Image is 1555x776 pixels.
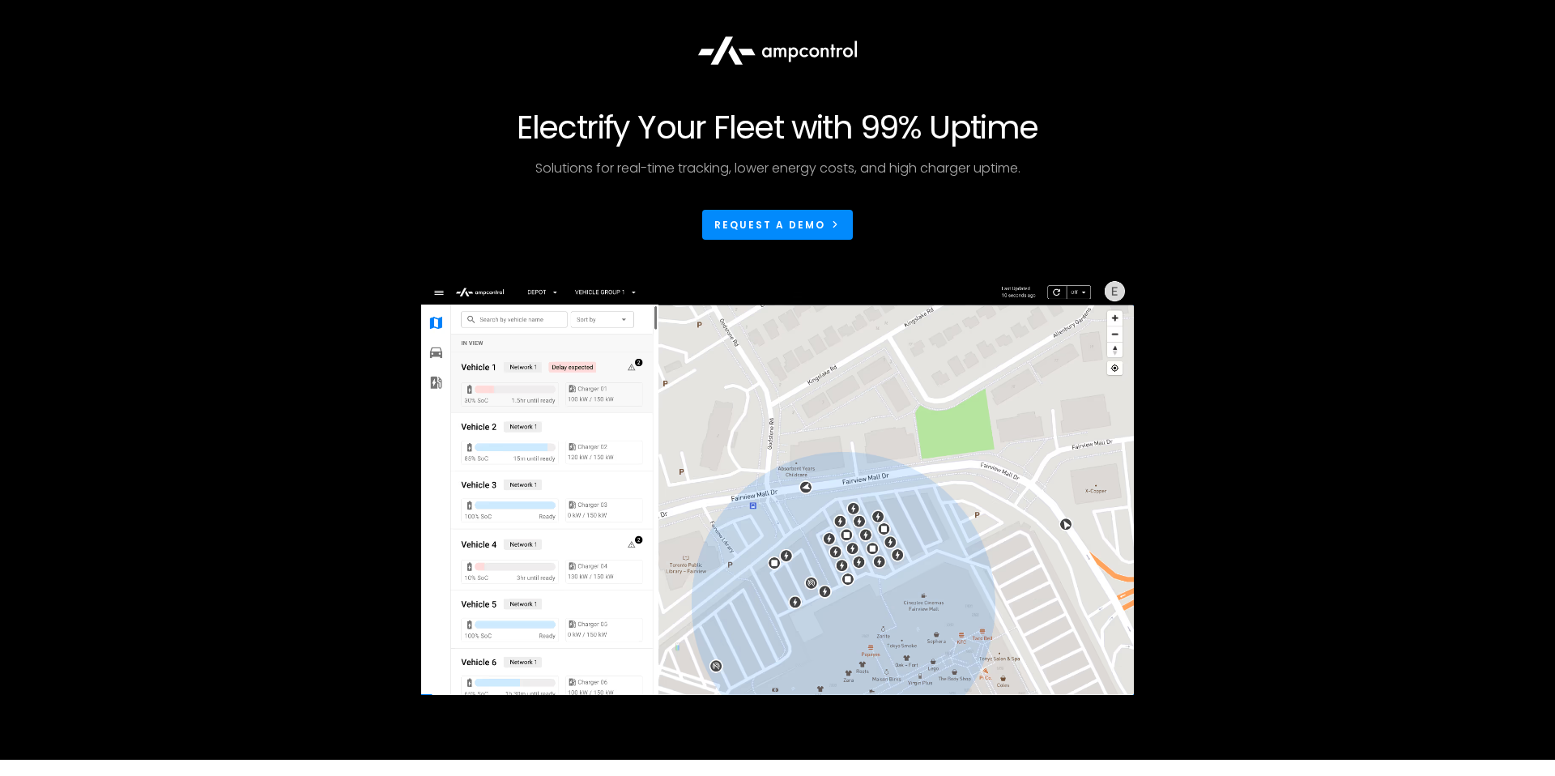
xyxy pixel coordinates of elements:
a: Request a Demo [702,210,854,240]
h1: Electrify Your Fleet with 99% Uptime [517,108,1037,147]
div: Request a Demo [714,218,825,232]
p: Solutions for real-time tracking, lower energy costs, and high charger uptime. [535,160,1020,177]
img: Ampcontrol Fleet Management View [421,279,1134,694]
img: Ampcontrol Logo [687,26,868,75]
